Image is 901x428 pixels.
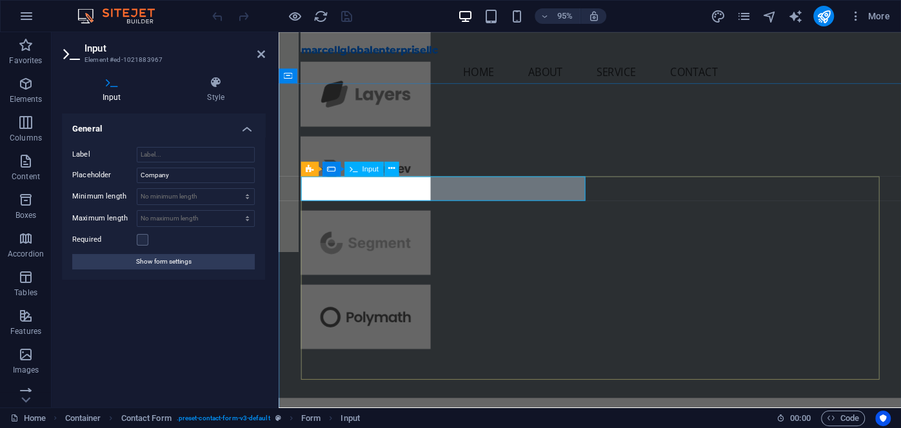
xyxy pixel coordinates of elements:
button: reload [313,8,328,24]
label: Maximum length [72,215,137,222]
span: Click to select. Double-click to edit [301,411,321,426]
span: Click to select. Double-click to edit [65,411,101,426]
button: pages [736,8,751,24]
h4: Input [62,76,167,103]
i: Pages (Ctrl+Alt+S) [736,9,751,24]
i: This element is a customizable preset [275,414,281,422]
label: Label [72,147,137,162]
h2: Input [84,43,265,54]
p: Content [12,171,40,182]
span: Show form settings [136,254,192,269]
i: Design (Ctrl+Alt+Y) [710,9,725,24]
button: More [844,6,895,26]
span: Click to select. Double-click to edit [341,411,359,426]
nav: breadcrumb [65,411,360,426]
i: Navigator [762,9,777,24]
button: Usercentrics [875,411,891,426]
p: Boxes [15,210,37,220]
p: Favorites [9,55,42,66]
p: Columns [10,133,42,143]
span: . preset-contact-form-v3-default [177,411,270,426]
i: On resize automatically adjust zoom level to fit chosen device. [588,10,599,22]
span: Input [362,165,378,172]
i: Publish [816,9,831,24]
span: : [799,413,801,423]
label: Required [72,232,137,248]
h3: Element #ed-1021883967 [84,54,239,66]
img: Editor Logo [74,8,171,24]
p: Tables [14,287,37,298]
h6: 95% [554,8,575,24]
label: Minimum length [72,193,137,200]
button: 95% [535,8,580,24]
p: Accordion [8,249,44,259]
p: Images [13,365,39,375]
h6: Session time [777,411,811,426]
p: Features [10,326,41,336]
span: Code [827,411,859,426]
label: Placeholder [72,168,137,183]
h4: Style [167,76,266,103]
p: Elements [10,94,43,104]
button: design [710,8,726,24]
button: Click here to leave preview mode and continue editing [287,8,302,24]
button: text_generator [787,8,803,24]
input: Placeholder... [137,168,255,183]
input: Label... [137,147,255,162]
button: Code [821,411,865,426]
button: Show form settings [72,254,255,269]
i: Reload page [313,9,328,24]
h4: General [62,113,265,137]
span: 00 00 [790,411,810,426]
i: AI Writer [787,9,802,24]
span: Click to select. Double-click to edit [121,411,172,426]
span: More [849,10,890,23]
button: publish [813,6,834,26]
a: Click to cancel selection. Double-click to open Pages [10,411,46,426]
button: navigator [762,8,777,24]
